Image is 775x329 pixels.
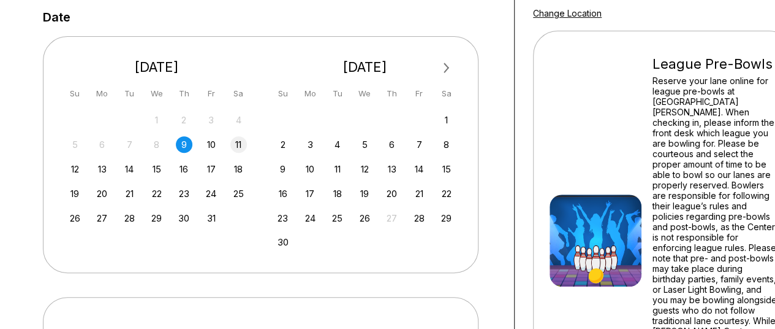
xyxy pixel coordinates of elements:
div: Choose Saturday, October 25th, 2025 [230,185,247,202]
div: Choose Monday, October 27th, 2025 [94,210,110,226]
div: Choose Wednesday, October 15th, 2025 [148,161,165,177]
div: Sa [438,85,455,102]
div: Choose Tuesday, November 11th, 2025 [329,161,346,177]
div: Choose Thursday, October 30th, 2025 [176,210,192,226]
div: Choose Thursday, October 16th, 2025 [176,161,192,177]
div: Choose Tuesday, October 28th, 2025 [121,210,138,226]
div: Choose Monday, November 10th, 2025 [302,161,319,177]
div: Choose Friday, November 21st, 2025 [411,185,428,202]
div: Choose Sunday, November 16th, 2025 [274,185,291,202]
div: Not available Wednesday, October 8th, 2025 [148,136,165,153]
div: Tu [329,85,346,102]
div: Choose Sunday, October 26th, 2025 [67,210,83,226]
a: Change Location [533,8,602,18]
div: Choose Friday, October 31st, 2025 [203,210,219,226]
div: Mo [94,85,110,102]
div: Choose Monday, October 13th, 2025 [94,161,110,177]
div: Choose Monday, November 3rd, 2025 [302,136,319,153]
div: Choose Friday, October 17th, 2025 [203,161,219,177]
div: Choose Friday, October 10th, 2025 [203,136,219,153]
div: month 2025-10 [65,110,249,226]
div: [DATE] [270,59,460,75]
div: Fr [203,85,219,102]
div: Choose Friday, November 14th, 2025 [411,161,428,177]
div: Choose Tuesday, November 25th, 2025 [329,210,346,226]
div: Choose Monday, October 20th, 2025 [94,185,110,202]
div: Not available Thursday, November 27th, 2025 [384,210,400,226]
div: Choose Saturday, November 15th, 2025 [438,161,455,177]
div: Choose Sunday, November 2nd, 2025 [274,136,291,153]
div: Choose Sunday, October 12th, 2025 [67,161,83,177]
div: Sa [230,85,247,102]
div: Not available Wednesday, October 1st, 2025 [148,112,165,128]
div: Choose Sunday, November 30th, 2025 [274,234,291,250]
div: Choose Wednesday, November 19th, 2025 [357,185,373,202]
div: [DATE] [62,59,252,75]
div: Choose Thursday, November 6th, 2025 [384,136,400,153]
div: Choose Monday, November 17th, 2025 [302,185,319,202]
div: Not available Monday, October 6th, 2025 [94,136,110,153]
div: Choose Saturday, November 8th, 2025 [438,136,455,153]
div: Su [67,85,83,102]
div: Choose Tuesday, November 4th, 2025 [329,136,346,153]
div: Choose Wednesday, November 12th, 2025 [357,161,373,177]
div: Choose Friday, October 24th, 2025 [203,185,219,202]
div: Choose Saturday, October 11th, 2025 [230,136,247,153]
button: Next Month [437,58,456,78]
div: Choose Saturday, November 1st, 2025 [438,112,455,128]
div: Not available Tuesday, October 7th, 2025 [121,136,138,153]
div: Tu [121,85,138,102]
div: Not available Friday, October 3rd, 2025 [203,112,219,128]
label: Date [43,10,70,24]
div: Choose Tuesday, November 18th, 2025 [329,185,346,202]
div: Choose Sunday, October 19th, 2025 [67,185,83,202]
div: Choose Saturday, October 18th, 2025 [230,161,247,177]
div: Choose Thursday, October 9th, 2025 [176,136,192,153]
div: Choose Saturday, November 29th, 2025 [438,210,455,226]
div: Choose Thursday, October 23rd, 2025 [176,185,192,202]
div: Th [384,85,400,102]
div: Not available Saturday, October 4th, 2025 [230,112,247,128]
div: Choose Tuesday, October 14th, 2025 [121,161,138,177]
div: Choose Wednesday, November 5th, 2025 [357,136,373,153]
div: Not available Sunday, October 5th, 2025 [67,136,83,153]
div: Th [176,85,192,102]
div: month 2025-11 [273,110,457,251]
div: Choose Monday, November 24th, 2025 [302,210,319,226]
div: Fr [411,85,428,102]
div: Choose Thursday, November 13th, 2025 [384,161,400,177]
div: Choose Thursday, November 20th, 2025 [384,185,400,202]
img: League Pre-Bowls [550,195,641,287]
div: We [148,85,165,102]
div: Choose Friday, November 28th, 2025 [411,210,428,226]
div: We [357,85,373,102]
div: Choose Wednesday, November 26th, 2025 [357,210,373,226]
div: Choose Saturday, November 22nd, 2025 [438,185,455,202]
div: Choose Wednesday, October 29th, 2025 [148,210,165,226]
div: Not available Thursday, October 2nd, 2025 [176,112,192,128]
div: Mo [302,85,319,102]
div: Choose Wednesday, October 22nd, 2025 [148,185,165,202]
div: Choose Tuesday, October 21st, 2025 [121,185,138,202]
div: Choose Sunday, November 23rd, 2025 [274,210,291,226]
div: Choose Sunday, November 9th, 2025 [274,161,291,177]
div: Su [274,85,291,102]
div: Choose Friday, November 7th, 2025 [411,136,428,153]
